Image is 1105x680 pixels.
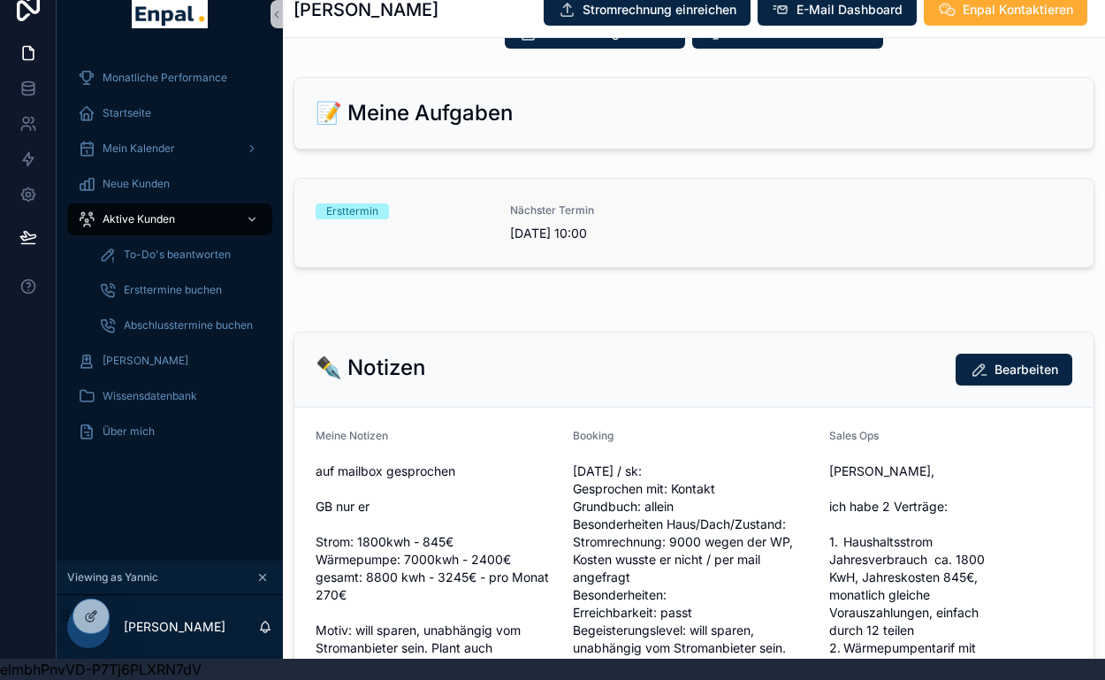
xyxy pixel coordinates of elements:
[67,380,272,412] a: Wissensdatenbank
[994,361,1058,378] span: Bearbeiten
[956,354,1072,386] button: Bearbeiten
[103,354,188,368] span: [PERSON_NAME]
[103,177,170,191] span: Neue Kunden
[316,429,388,442] span: Meine Notizen
[67,97,272,129] a: Startseite
[573,429,613,442] span: Booking
[326,203,378,219] div: Ersttermin
[510,203,683,218] span: Nächster Termin
[103,212,175,226] span: Aktive Kunden
[963,1,1073,19] span: Enpal Kontaktieren
[57,50,283,470] div: scrollable content
[510,225,683,242] span: [DATE] 10:00
[67,345,272,377] a: [PERSON_NAME]
[103,389,197,403] span: Wissensdatenbank
[294,179,1094,267] a: ErstterminNächster Termin[DATE] 10:00
[124,283,222,297] span: Ersttermine buchen
[67,203,272,235] a: Aktive Kunden
[67,416,272,447] a: Über mich
[124,618,225,636] p: [PERSON_NAME]
[124,318,253,332] span: Abschlusstermine buchen
[583,1,736,19] span: Stromrechnung einreichen
[103,141,175,156] span: Mein Kalender
[67,168,272,200] a: Neue Kunden
[316,99,513,127] h2: 📝 Meine Aufgaben
[103,71,227,85] span: Monatliche Performance
[829,429,879,442] span: Sales Ops
[88,274,272,306] a: Ersttermine buchen
[88,239,272,271] a: To-Do's beantworten
[67,62,272,94] a: Monatliche Performance
[88,309,272,341] a: Abschlusstermine buchen
[796,1,903,19] span: E-Mail Dashboard
[103,106,151,120] span: Startseite
[103,424,155,439] span: Über mich
[67,570,158,584] span: Viewing as Yannic
[316,354,425,382] h2: ✒️ Notizen
[124,248,231,262] span: To-Do's beantworten
[67,133,272,164] a: Mein Kalender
